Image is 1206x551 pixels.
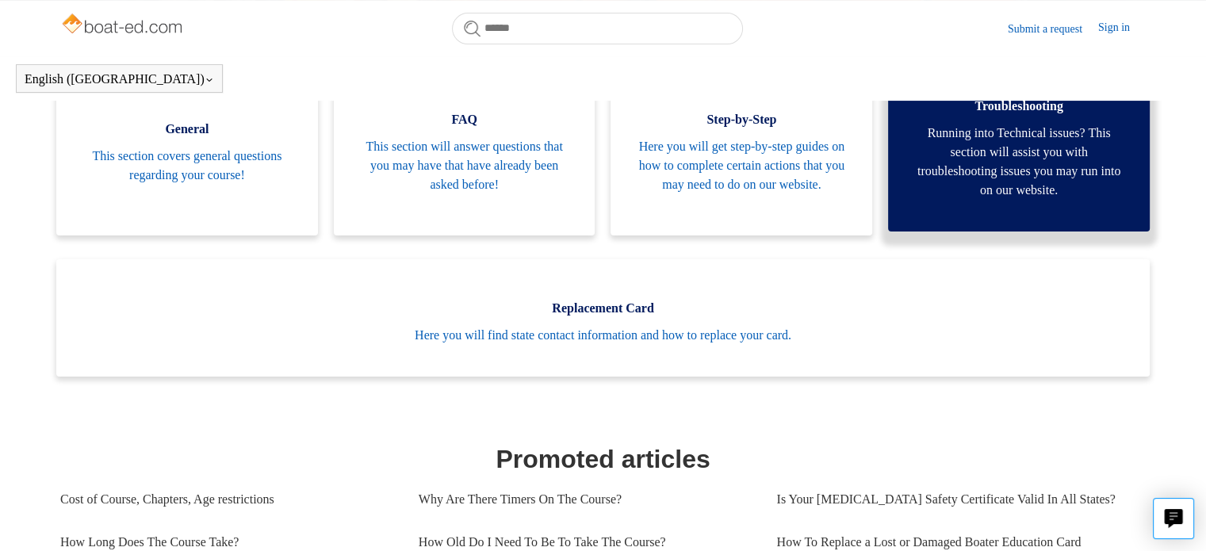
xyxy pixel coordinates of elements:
[56,61,318,235] a: General This section covers general questions regarding your course!
[80,147,294,185] span: This section covers general questions regarding your course!
[334,61,595,235] a: FAQ This section will answer questions that you may have that have already been asked before!
[60,440,1146,478] h1: Promoted articles
[80,326,1126,345] span: Here you will find state contact information and how to replace your card.
[1153,498,1194,539] button: Live chat
[60,10,186,41] img: Boat-Ed Help Center home page
[1008,21,1098,37] a: Submit a request
[634,110,848,129] span: Step-by-Step
[888,57,1150,231] a: Troubleshooting Running into Technical issues? This section will assist you with troubleshooting ...
[776,478,1135,521] a: Is Your [MEDICAL_DATA] Safety Certificate Valid In All States?
[56,259,1150,377] a: Replacement Card Here you will find state contact information and how to replace your card.
[358,137,572,194] span: This section will answer questions that you may have that have already been asked before!
[419,478,753,521] a: Why Are There Timers On The Course?
[25,72,214,86] button: English ([GEOGRAPHIC_DATA])
[912,97,1126,116] span: Troubleshooting
[80,120,294,139] span: General
[912,124,1126,200] span: Running into Technical issues? This section will assist you with troubleshooting issues you may r...
[452,13,743,44] input: Search
[60,478,395,521] a: Cost of Course, Chapters, Age restrictions
[611,61,872,235] a: Step-by-Step Here you will get step-by-step guides on how to complete certain actions that you ma...
[80,299,1126,318] span: Replacement Card
[634,137,848,194] span: Here you will get step-by-step guides on how to complete certain actions that you may need to do ...
[358,110,572,129] span: FAQ
[1098,19,1146,38] a: Sign in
